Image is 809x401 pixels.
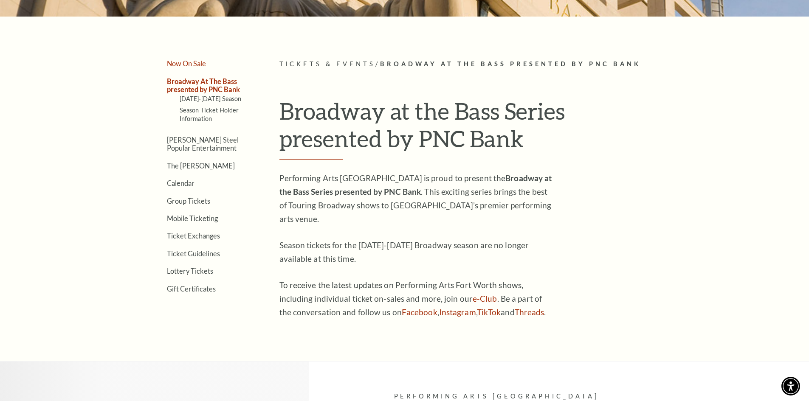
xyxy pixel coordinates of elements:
[279,171,555,226] p: Performing Arts [GEOGRAPHIC_DATA] is proud to present the . This exciting series brings the best ...
[473,294,497,303] a: e-Club
[167,214,218,222] a: Mobile Ticketing
[279,173,552,196] strong: Broadway at the Bass Series presented by PNC Bank
[515,307,544,317] a: Threads - open in a new tab
[167,77,240,93] a: Broadway At The Bass presented by PNC Bank
[477,307,501,317] a: TikTok - open in a new tab
[167,162,235,170] a: The [PERSON_NAME]
[167,285,216,293] a: Gift Certificates
[167,232,220,240] a: Ticket Exchanges
[167,250,220,258] a: Ticket Guidelines
[279,278,555,319] p: To receive the latest updates on Performing Arts Fort Worth shows, including individual ticket on...
[402,307,437,317] a: Facebook - open in a new tab
[167,197,210,205] a: Group Tickets
[167,267,213,275] a: Lottery Tickets
[380,60,641,67] span: Broadway At The Bass presented by PNC Bank
[439,307,476,317] a: Instagram - open in a new tab
[279,60,376,67] span: Tickets & Events
[781,377,800,395] div: Accessibility Menu
[167,59,206,67] a: Now On Sale
[279,97,668,160] h1: Broadway at the Bass Series presented by PNC Bank
[279,238,555,266] p: Season tickets for the [DATE]-[DATE] Broadway season are no longer available at this time.
[180,107,239,122] a: Season Ticket Holder Information
[167,179,194,187] a: Calendar
[279,59,668,70] p: /
[180,95,242,102] a: [DATE]-[DATE] Season
[167,136,239,152] a: [PERSON_NAME] Steel Popular Entertainment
